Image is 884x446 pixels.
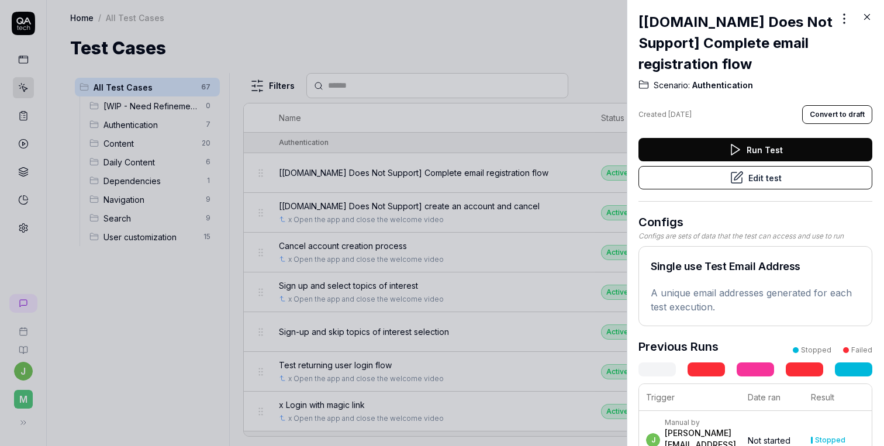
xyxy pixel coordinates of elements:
div: Manual by [665,418,736,427]
button: Convert to draft [802,105,872,124]
button: Run Test [638,138,872,161]
div: Failed [851,345,872,355]
div: Configs are sets of data that the test can access and use to run [638,231,872,241]
time: [DATE] [668,110,692,119]
div: Stopped [815,437,845,444]
th: Result [804,384,872,411]
th: Date ran [741,384,804,411]
button: Edit test [638,166,872,189]
h3: Configs [638,213,872,231]
div: Stopped [801,345,831,355]
h3: Previous Runs [638,338,719,355]
th: Trigger [639,384,741,411]
h2: Single use Test Email Address [651,258,860,274]
span: Authentication [690,79,753,91]
p: A unique email addresses generated for each test execution. [651,286,860,314]
h2: [[DOMAIN_NAME] Does Not Support] Complete email registration flow [638,12,835,75]
span: Scenario: [654,79,690,91]
div: Created [638,109,692,120]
